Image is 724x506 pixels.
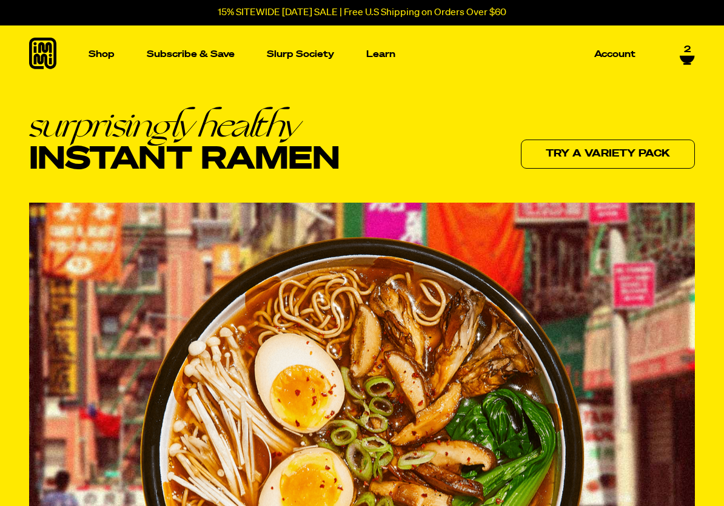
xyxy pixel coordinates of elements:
a: 2 [680,44,695,65]
a: Shop [84,25,119,83]
p: Account [594,50,635,59]
a: Learn [361,25,400,83]
span: 2 [684,44,691,55]
p: Slurp Society [267,50,334,59]
p: Learn [366,50,395,59]
h1: Instant Ramen [29,107,340,177]
a: Subscribe & Save [142,45,240,64]
p: Subscribe & Save [147,50,235,59]
a: Slurp Society [262,45,339,64]
p: Shop [89,50,115,59]
a: Account [589,45,640,64]
a: Try a variety pack [521,140,695,169]
em: surprisingly healthy [29,107,340,142]
p: 15% SITEWIDE [DATE] SALE | Free U.S Shipping on Orders Over $60 [218,7,506,18]
nav: Main navigation [84,25,640,83]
